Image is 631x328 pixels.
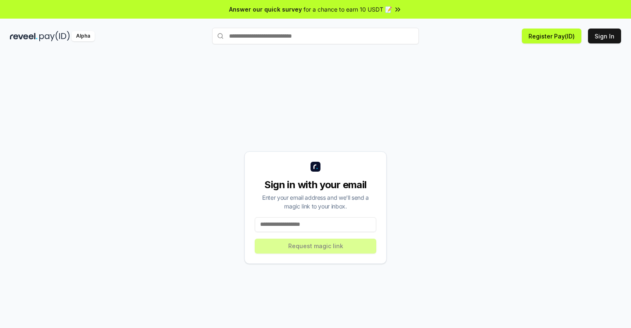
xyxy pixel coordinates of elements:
span: for a chance to earn 10 USDT 📝 [304,5,392,14]
div: Alpha [72,31,95,41]
span: Answer our quick survey [229,5,302,14]
img: logo_small [311,162,320,172]
div: Sign in with your email [255,178,376,192]
button: Sign In [588,29,621,43]
img: pay_id [39,31,70,41]
img: reveel_dark [10,31,38,41]
div: Enter your email address and we’ll send a magic link to your inbox. [255,193,376,211]
button: Register Pay(ID) [522,29,581,43]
